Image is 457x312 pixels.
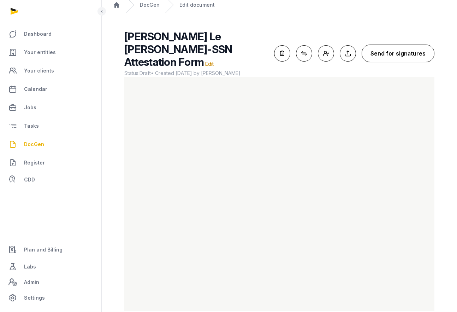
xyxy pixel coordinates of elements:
[24,294,45,302] span: Settings
[124,30,232,68] span: [PERSON_NAME] Le [PERSON_NAME]-SSN Attestation Form
[24,158,45,167] span: Register
[6,117,96,134] a: Tasks
[6,62,96,79] a: Your clients
[24,122,39,130] span: Tasks
[6,25,96,42] a: Dashboard
[24,103,36,112] span: Jobs
[24,262,36,271] span: Labs
[6,289,96,306] a: Settings
[24,85,47,93] span: Calendar
[24,278,39,287] span: Admin
[24,30,52,38] span: Dashboard
[6,154,96,171] a: Register
[6,173,96,187] a: CDD
[6,81,96,98] a: Calendar
[179,1,215,8] div: Edit document
[140,1,160,8] a: DocGen
[24,140,44,149] span: DocGen
[6,99,96,116] a: Jobs
[24,67,54,75] span: Your clients
[6,258,96,275] a: Labs
[6,136,96,153] a: DocGen
[6,241,96,258] a: Plan and Billing
[6,44,96,61] a: Your entities
[24,175,35,184] span: CDD
[205,61,214,67] span: Edit
[6,275,96,289] a: Admin
[140,70,151,76] span: Draft
[362,45,434,62] button: Send for signatures
[24,48,56,57] span: Your entities
[124,70,268,77] span: Status: • Created [DATE] by [PERSON_NAME]
[24,245,63,254] span: Plan and Billing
